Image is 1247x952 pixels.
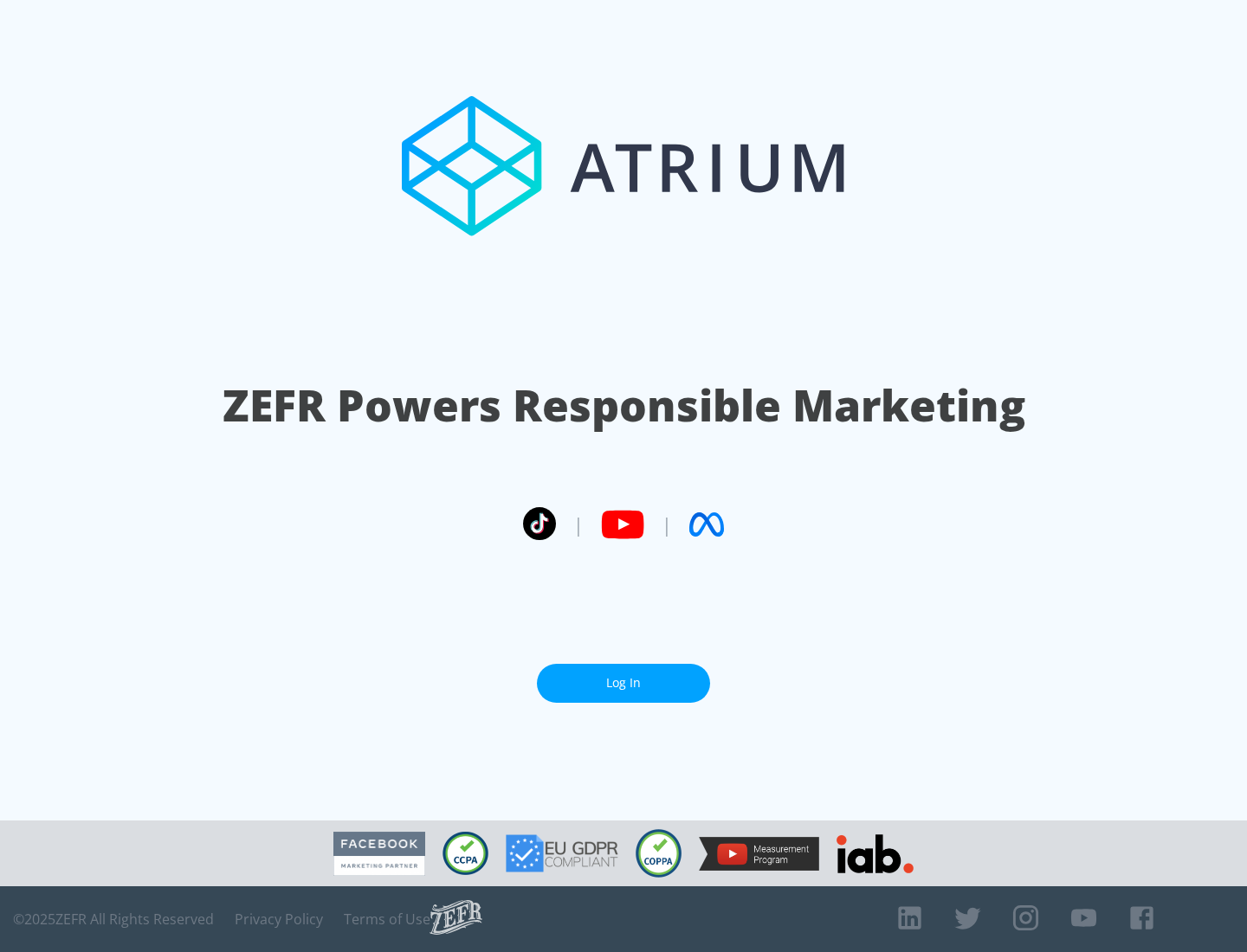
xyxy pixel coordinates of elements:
h1: ZEFR Powers Responsible Marketing [223,376,1025,435]
img: GDPR Compliant [506,834,618,872]
a: Terms of Use [344,910,430,928]
img: COPPA Compliant [636,829,682,878]
span: | [573,511,584,537]
span: | [662,511,672,537]
img: IAB [837,834,914,873]
span: © 2025 ZEFR All Rights Reserved [13,910,214,928]
img: Facebook Marketing Partner [333,832,425,876]
a: Log In [537,664,710,703]
img: CCPA Compliant [443,832,488,875]
img: YouTube Measurement Program [699,837,819,871]
a: Privacy Policy [235,910,323,928]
